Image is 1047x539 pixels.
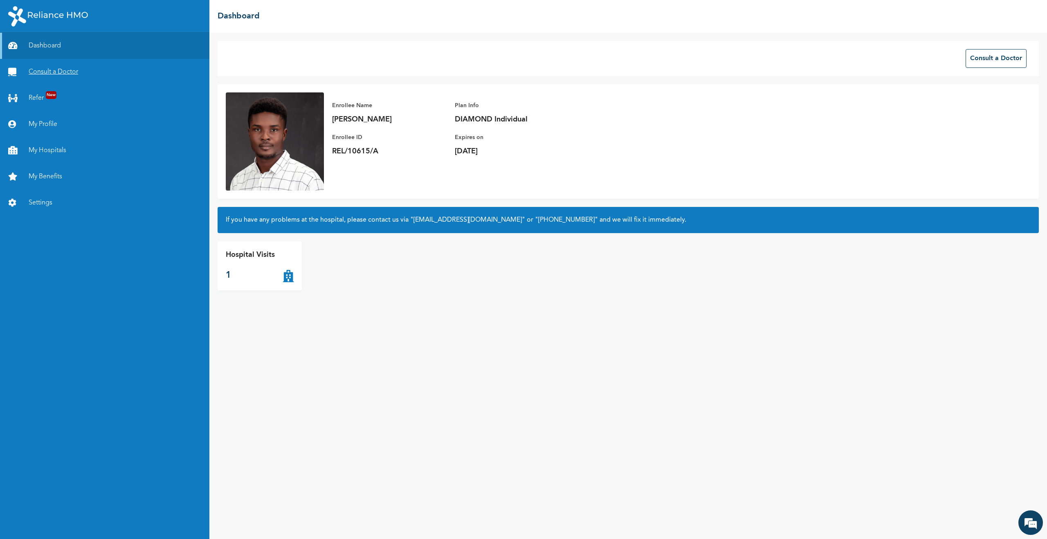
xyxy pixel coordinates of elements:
p: REL/10615/A [332,146,447,156]
p: Enrollee Name [332,101,447,110]
span: New [46,91,56,99]
p: Enrollee ID [332,133,447,142]
h2: If you have any problems at the hospital, please contact us via or and we will fix it immediately. [226,215,1031,225]
div: FAQs [80,277,156,303]
a: "[PHONE_NUMBER]" [535,217,598,223]
a: "[EMAIL_ADDRESS][DOMAIN_NAME]" [410,217,525,223]
div: Minimize live chat window [134,4,154,24]
img: Enrollee [226,92,324,191]
p: 1 [226,269,275,282]
p: [DATE] [455,146,569,156]
button: Consult a Doctor [966,49,1027,68]
textarea: Type your message and hit 'Enter' [4,249,156,277]
p: Expires on [455,133,569,142]
span: Conversation [4,292,80,297]
span: We're online! [47,116,113,198]
img: d_794563401_company_1708531726252_794563401 [15,41,33,61]
h2: Dashboard [218,10,260,22]
p: [PERSON_NAME] [332,115,447,124]
p: Plan Info [455,101,569,110]
img: RelianceHMO's Logo [8,6,88,27]
div: Chat with us now [43,46,137,56]
p: Hospital Visits [226,249,275,261]
p: DIAMOND Individual [455,115,569,124]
